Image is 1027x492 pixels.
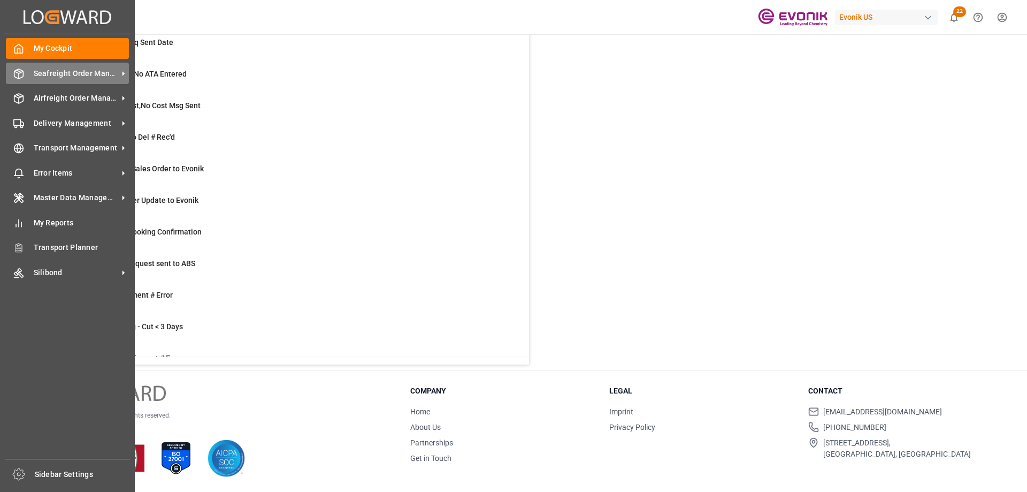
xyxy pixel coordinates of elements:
span: Sidebar Settings [35,469,131,480]
span: ETD>3 Days Past,No Cost Msg Sent [82,101,201,110]
span: ABS: Missing Booking Confirmation [82,228,202,236]
a: 21ETD>3 Days Past,No Cost Msg SentShipment [55,100,516,123]
span: Transport Management [34,142,118,154]
a: Home [410,407,430,416]
span: [EMAIL_ADDRESS][DOMAIN_NAME] [823,406,942,418]
a: My Cockpit [6,38,129,59]
a: Transport Planner [6,237,129,258]
h3: Contact [808,385,994,397]
span: Error on Initial Sales Order to Evonik [82,164,204,173]
button: show 22 new notifications [942,5,966,29]
a: 0Pending Bkg Request sent to ABSShipment [55,258,516,281]
span: Pending Bkg Request sent to ABS [82,259,195,268]
span: Seafreight Order Management [34,68,118,79]
p: Version 1.1.127 [70,420,384,430]
a: 2TU : Pre-Leg Shipment # Error [55,353,516,375]
a: Get in Touch [410,454,451,463]
div: Evonik US [835,10,938,25]
a: Imprint [609,407,633,416]
a: Privacy Policy [609,423,655,432]
span: Delivery Management [34,118,118,129]
img: AICPA SOC [208,440,245,477]
a: 3ETD < 3 Days,No Del # Rec'dShipment [55,132,516,154]
h3: Legal [609,385,795,397]
p: © 2025 Logward. All rights reserved. [70,411,384,420]
button: Evonik US [835,7,942,27]
a: My Reports [6,212,129,233]
span: Transport Planner [34,242,129,253]
span: 22 [953,6,966,17]
img: ISO 27001 Certification [157,440,195,477]
a: 6TU: PGI Missing - Cut < 3 DaysTransport Unit [55,321,516,344]
a: Partnerships [410,438,453,447]
h3: Company [410,385,596,397]
span: Error Sales Order Update to Evonik [82,196,198,205]
span: Error Items [34,168,118,179]
span: My Cockpit [34,43,129,54]
a: 3ABS: No Bkg Req Sent DateShipment [55,37,516,59]
span: Master Data Management [34,192,118,203]
span: Silibond [34,267,118,278]
span: [STREET_ADDRESS], [GEOGRAPHIC_DATA], [GEOGRAPHIC_DATA] [823,437,971,460]
span: My Reports [34,217,129,229]
img: Evonik-brand-mark-Deep-Purple-RGB.jpeg_1700498283.jpeg [758,8,827,27]
span: Airfreight Order Management [34,93,118,104]
a: 0Main-Leg Shipment # ErrorShipment [55,290,516,312]
a: 39ABS: Missing Booking ConfirmationShipment [55,226,516,249]
a: About Us [410,423,441,432]
a: 0Error Sales Order Update to EvonikShipment [55,195,516,217]
a: 1Error on Initial Sales Order to EvonikShipment [55,163,516,186]
span: [PHONE_NUMBER] [823,422,886,433]
button: Help Center [966,5,990,29]
a: 10ETA > 10 Days , No ATA EnteredShipment [55,69,516,91]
